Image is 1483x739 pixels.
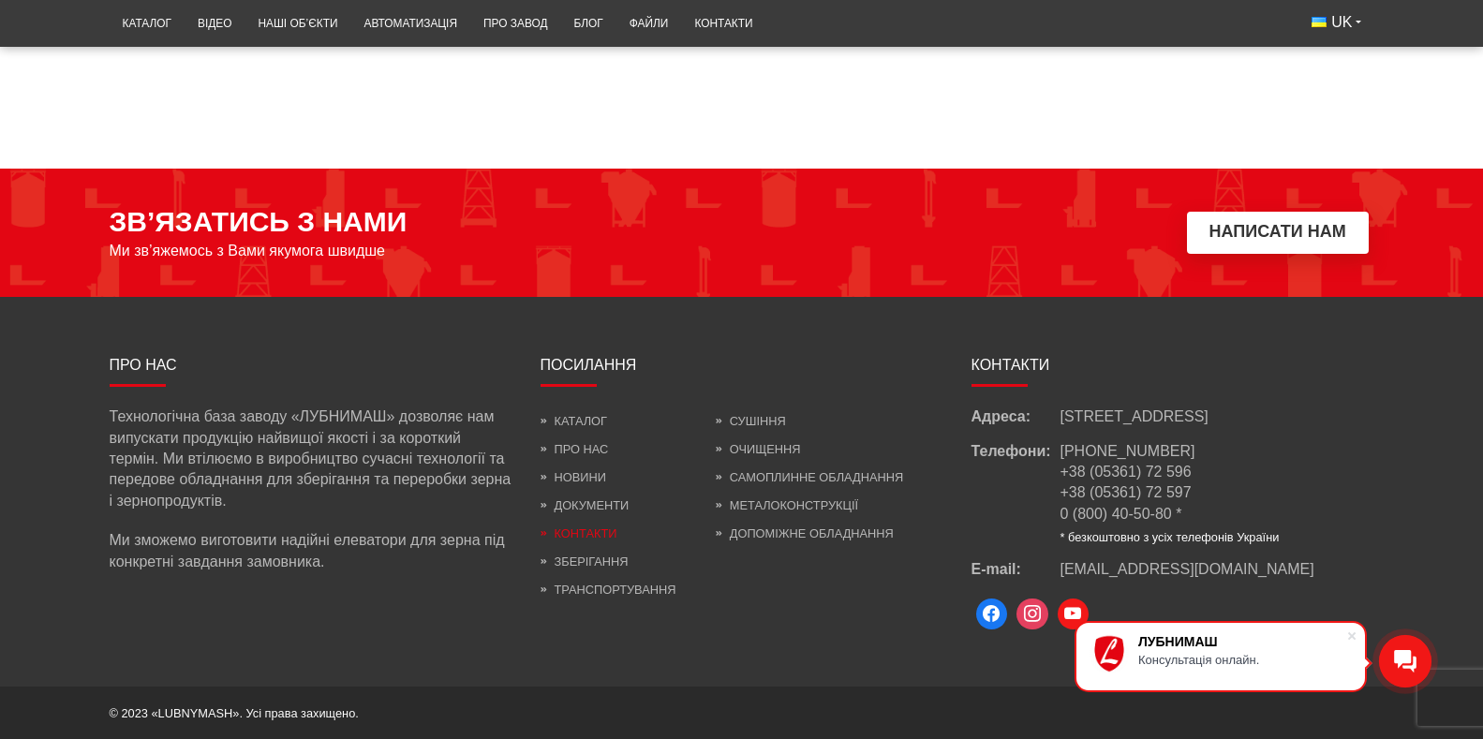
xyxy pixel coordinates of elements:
[110,406,512,511] p: Технологічна база заводу «ЛУБНИМАШ» дозволяє нам випускати продукцію найвищої якості і за коротки...
[110,206,408,238] span: ЗВ’ЯЗАТИСЬ З НАМИ
[541,442,609,456] a: Про нас
[185,6,245,42] a: Відео
[971,406,1060,427] span: Адреса:
[716,526,894,540] a: Допоміжне обладнання
[470,6,560,42] a: Про завод
[1060,559,1314,580] a: [EMAIL_ADDRESS][DOMAIN_NAME]
[1138,653,1346,667] div: Консультація онлайн.
[1187,212,1369,254] button: Написати нам
[110,6,185,42] a: Каталог
[716,442,801,456] a: Очищення
[1060,506,1182,522] a: 0 (800) 40-50-80 *
[350,6,470,42] a: Автоматизація
[681,6,765,42] a: Контакти
[716,414,786,428] a: Сушіння
[560,6,615,42] a: Блог
[716,498,858,512] a: Металоконструкції
[541,554,629,569] a: Зберігання
[1060,406,1209,427] span: [STREET_ADDRESS]
[1060,443,1195,459] a: [PHONE_NUMBER]
[1060,484,1192,500] a: +38 (05361) 72 597
[541,414,607,428] a: Каталог
[541,498,630,512] a: Документи
[1298,6,1373,39] button: UK
[110,357,177,373] span: Про нас
[541,357,637,373] span: Посилання
[1053,594,1094,635] a: Youtube
[110,530,512,572] p: Ми зможемо виготовити надійні елеватори для зерна під конкретні завдання замовника.
[1331,12,1352,33] span: UK
[971,594,1013,635] a: Facebook
[245,6,350,42] a: Наші об’єкти
[1138,634,1346,649] div: ЛУБНИМАШ
[971,559,1060,580] span: E-mail:
[616,6,682,42] a: Файли
[1060,464,1192,480] a: +38 (05361) 72 596
[1312,17,1327,27] img: Українська
[1060,529,1280,546] li: * безкоштовно з усіх телефонів України
[541,470,606,484] a: Новини
[1060,561,1314,577] span: [EMAIL_ADDRESS][DOMAIN_NAME]
[110,706,359,720] span: © 2023 «LUBNYMASH». Усі права захищено.
[971,441,1060,546] span: Телефони:
[716,470,903,484] a: Самоплинне обладнання
[1012,594,1053,635] a: Instagram
[971,357,1050,373] span: Контакти
[110,243,386,259] span: Ми зв’яжемось з Вами якумога швидше
[541,526,617,540] a: Контакти
[541,583,676,597] a: Транспортування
